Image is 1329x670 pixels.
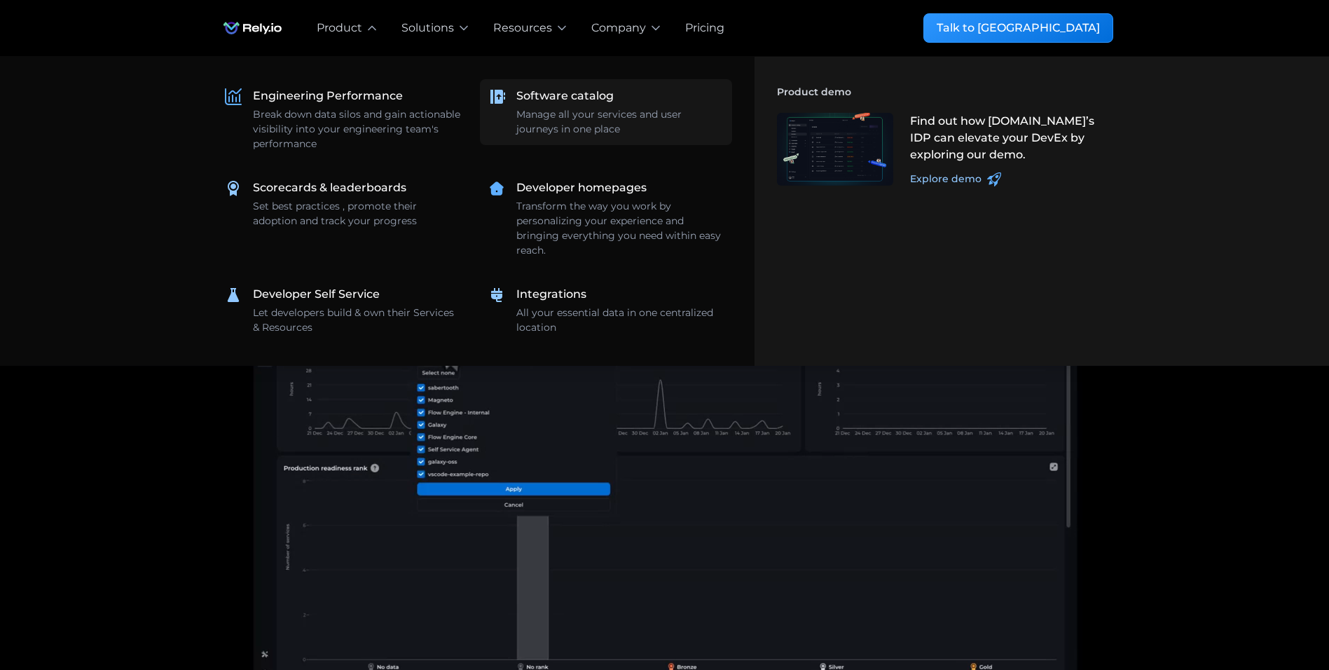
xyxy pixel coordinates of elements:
[216,171,469,237] a: Scorecards & leaderboardsSet best practices , promote their adoption and track your progress
[480,278,732,343] a: IntegrationsAll your essential data in one centralized location
[516,199,724,258] div: Transform the way you work by personalizing your experience and bringing everything you need with...
[401,20,454,36] div: Solutions
[910,113,1105,163] div: Find out how [DOMAIN_NAME]’s IDP can elevate your DevEx by exploring our demo.
[516,286,586,303] div: Integrations
[910,172,982,186] div: Explore demo
[516,179,647,196] div: Developer homepages
[480,79,732,145] a: Software catalogManage all your services and user journeys in one place
[253,286,380,303] div: Developer Self Service
[685,20,724,36] a: Pricing
[216,14,289,42] img: Rely.io logo
[1237,577,1309,650] iframe: Chatbot
[937,20,1100,36] div: Talk to [GEOGRAPHIC_DATA]
[216,278,469,343] a: Developer Self ServiceLet developers build & own their Services & Resources
[480,171,732,266] a: Developer homepagesTransform the way you work by personalizing your experience and bringing every...
[769,104,1113,195] a: Find out how [DOMAIN_NAME]’s IDP can elevate your DevEx by exploring our demo.Explore demo
[253,179,406,196] div: Scorecards & leaderboards
[923,13,1113,43] a: Talk to [GEOGRAPHIC_DATA]
[317,20,362,36] div: Product
[516,306,724,335] div: All your essential data in one centralized location
[253,88,403,104] div: Engineering Performance
[253,107,460,151] div: Break down data silos and gain actionable visibility into your engineering team's performance
[253,199,460,228] div: Set best practices , promote their adoption and track your progress
[253,306,460,335] div: Let developers build & own their Services & Resources
[216,14,289,42] a: home
[216,79,469,160] a: Engineering PerformanceBreak down data silos and gain actionable visibility into your engineering...
[516,107,724,137] div: Manage all your services and user journeys in one place
[516,88,614,104] div: Software catalog
[777,79,1113,104] h4: Product demo
[591,20,646,36] div: Company
[493,20,552,36] div: Resources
